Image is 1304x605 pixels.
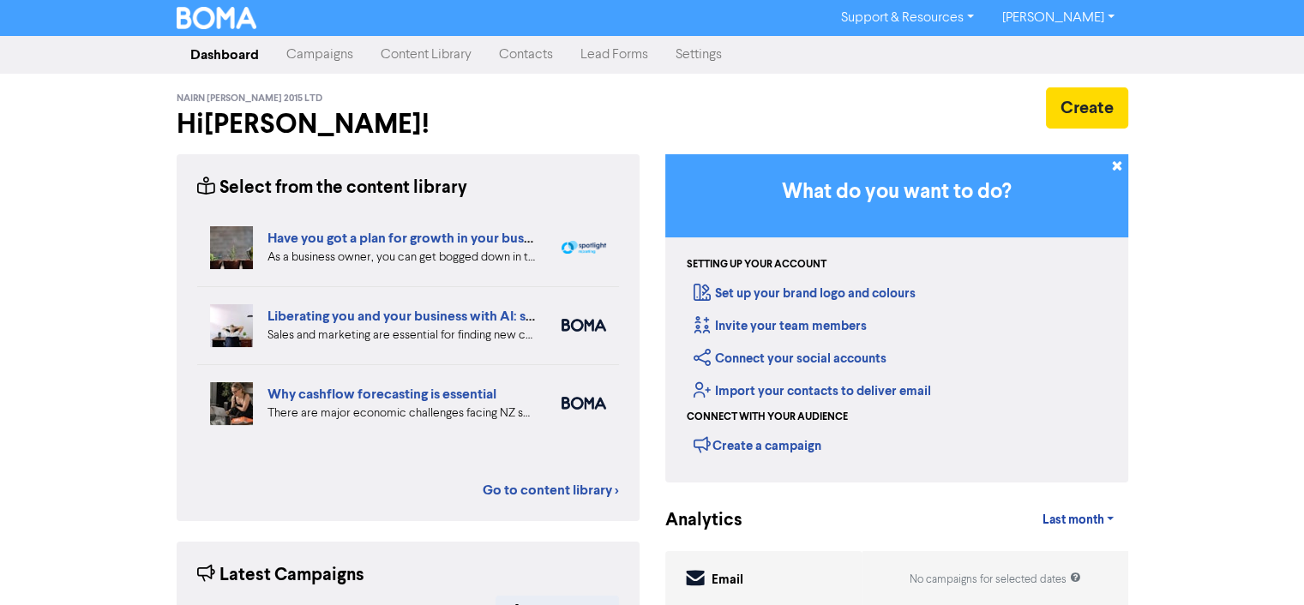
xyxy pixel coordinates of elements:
[988,4,1127,32] a: [PERSON_NAME]
[197,175,467,201] div: Select from the content library
[267,386,496,403] a: Why cashflow forecasting is essential
[177,38,273,72] a: Dashboard
[694,318,867,334] a: Invite your team members
[694,432,821,458] div: Create a campaign
[665,507,721,534] div: Analytics
[665,154,1128,482] div: Getting Started in BOMA
[562,397,606,410] img: boma
[367,38,485,72] a: Content Library
[267,326,536,344] div: Sales and marketing are essential for finding new customers but eat into your business time. We e...
[691,180,1103,205] h3: What do you want to do?
[1028,503,1127,537] a: Last month
[177,108,640,141] h2: Hi [PERSON_NAME] !
[267,308,640,325] a: Liberating you and your business with AI: sales and marketing
[662,38,736,72] a: Settings
[267,404,536,422] div: There are major economic challenges facing NZ small business. How can detailed cashflow forecasti...
[910,572,1081,588] div: No campaigns for selected dates
[177,7,257,29] img: BOMA Logo
[177,93,322,105] span: Nairn [PERSON_NAME] 2015 Ltd
[1046,87,1128,129] button: Create
[483,480,619,500] a: Go to content library >
[712,571,743,590] div: Email
[197,562,364,589] div: Latest Campaigns
[567,38,662,72] a: Lead Forms
[562,241,606,255] img: spotlight
[485,38,567,72] a: Contacts
[687,410,848,425] div: Connect with your audience
[1042,512,1103,528] span: Last month
[562,319,606,332] img: boma
[694,285,916,302] a: Set up your brand logo and colours
[267,230,561,247] a: Have you got a plan for growth in your business?
[694,383,931,399] a: Import your contacts to deliver email
[687,257,826,273] div: Setting up your account
[267,249,536,267] div: As a business owner, you can get bogged down in the demands of day-to-day business. We can help b...
[827,4,988,32] a: Support & Resources
[694,350,886,367] a: Connect your social accounts
[273,38,367,72] a: Campaigns
[1218,523,1304,605] iframe: Chat Widget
